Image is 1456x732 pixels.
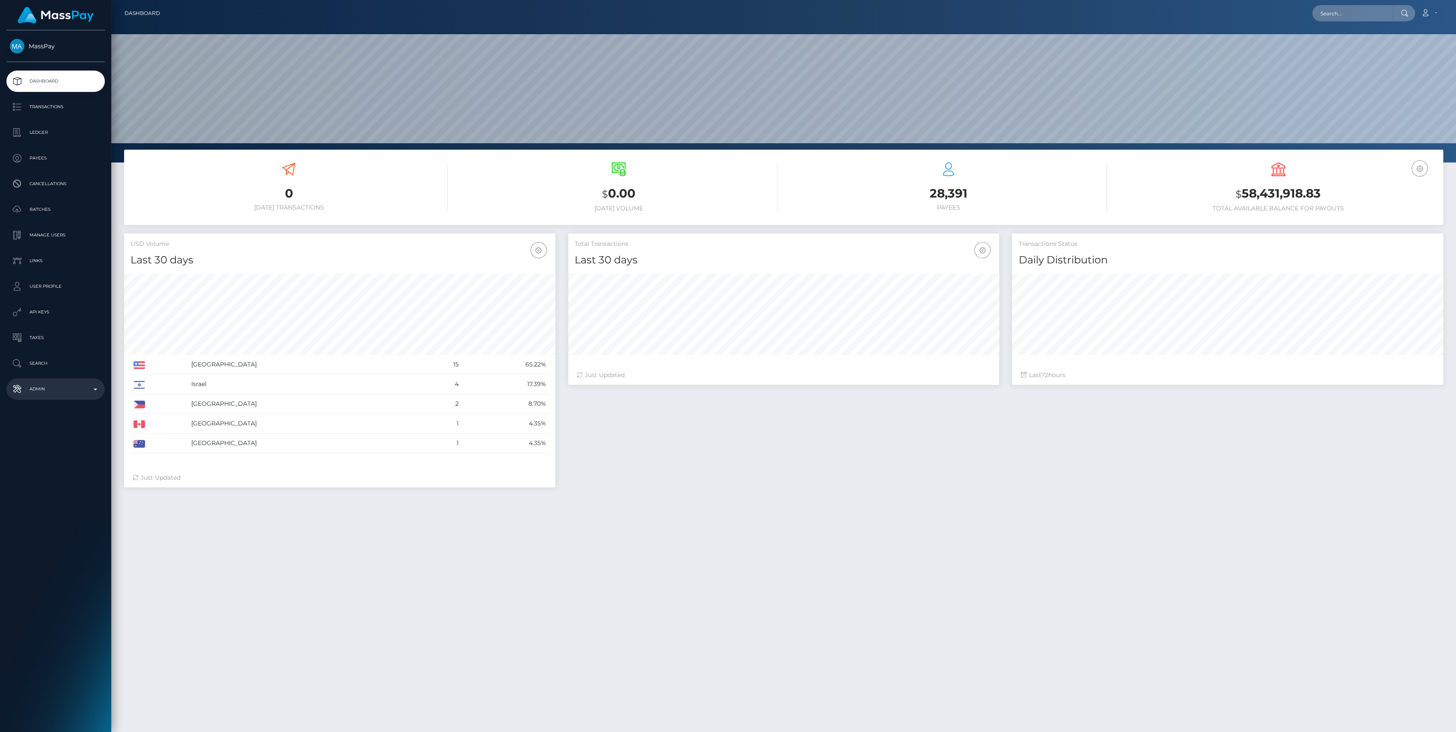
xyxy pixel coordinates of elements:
td: Israel [188,375,424,394]
p: Ledger [10,126,101,139]
td: 1 [424,414,462,434]
a: Manage Users [6,224,105,246]
p: Manage Users [10,229,101,242]
h4: Daily Distribution [1018,253,1437,268]
p: Links [10,254,101,267]
h4: Last 30 days [575,253,993,268]
a: Admin [6,378,105,400]
a: Payees [6,148,105,169]
small: $ [602,188,608,200]
td: 8.70% [462,394,549,414]
p: Taxes [10,331,101,344]
p: Search [10,357,101,370]
td: 15 [424,355,462,375]
h4: Last 30 days [130,253,549,268]
img: AU.png [133,440,145,448]
h3: 28,391 [790,185,1107,202]
img: PH.png [133,401,145,408]
a: Transactions [6,96,105,118]
h5: Transactions Status [1018,240,1437,248]
a: Batches [6,199,105,220]
p: User Profile [10,280,101,293]
img: MassPay [10,39,24,53]
span: 72 [1041,371,1048,379]
a: Links [6,250,105,272]
img: CA.png [133,420,145,428]
div: Just Updated [577,371,991,380]
a: Taxes [6,327,105,348]
td: [GEOGRAPHIC_DATA] [188,434,424,453]
a: Dashboard [6,71,105,92]
p: Transactions [10,100,101,113]
h6: [DATE] Transactions [130,204,448,211]
h5: Total Transactions [575,240,993,248]
p: Dashboard [10,75,101,88]
p: Cancellations [10,177,101,190]
a: Ledger [6,122,105,143]
td: 4.35% [462,434,549,453]
td: [GEOGRAPHIC_DATA] [188,355,424,375]
td: [GEOGRAPHIC_DATA] [188,394,424,414]
small: $ [1236,188,1242,200]
p: Batches [10,203,101,216]
h3: 58,431,918.83 [1120,185,1437,203]
img: US.png [133,361,145,369]
input: Search... [1312,5,1393,21]
a: Cancellations [6,173,105,195]
a: API Keys [6,301,105,323]
td: [GEOGRAPHIC_DATA] [188,414,424,434]
p: API Keys [10,306,101,319]
h5: USD Volume [130,240,549,248]
h6: [DATE] Volume [460,205,777,212]
a: Search [6,353,105,374]
h3: 0.00 [460,185,777,203]
p: Admin [10,383,101,396]
a: Dashboard [125,4,160,22]
h6: Total Available Balance for Payouts [1120,205,1437,212]
td: 1 [424,434,462,453]
div: Last hours [1020,371,1435,380]
td: 4.35% [462,414,549,434]
td: 2 [424,394,462,414]
img: MassPay Logo [18,7,94,24]
td: 17.39% [462,375,549,394]
img: IL.png [133,381,145,389]
td: 4 [424,375,462,394]
span: MassPay [6,42,105,50]
td: 65.22% [462,355,549,375]
a: User Profile [6,276,105,297]
h6: Payees [790,204,1107,211]
p: Payees [10,152,101,165]
div: Just Updated [133,473,547,482]
h3: 0 [130,185,448,202]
